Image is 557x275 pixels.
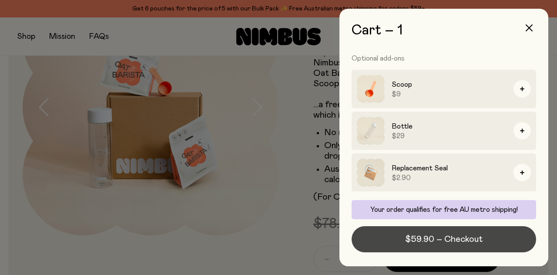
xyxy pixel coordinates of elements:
[392,121,507,132] h3: Bottle
[405,233,483,245] span: $59.90 – Checkout
[352,47,536,70] h3: Optional add-ons
[392,163,507,173] h3: Replacement Seal
[357,205,531,214] p: Your order qualifies for free AU metro shipping!
[392,173,507,182] span: $2.90
[352,226,536,252] button: $59.90 – Checkout
[392,79,507,90] h3: Scoop
[392,132,507,140] span: $29
[352,23,536,38] h2: Cart – 1
[392,90,507,98] span: $9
